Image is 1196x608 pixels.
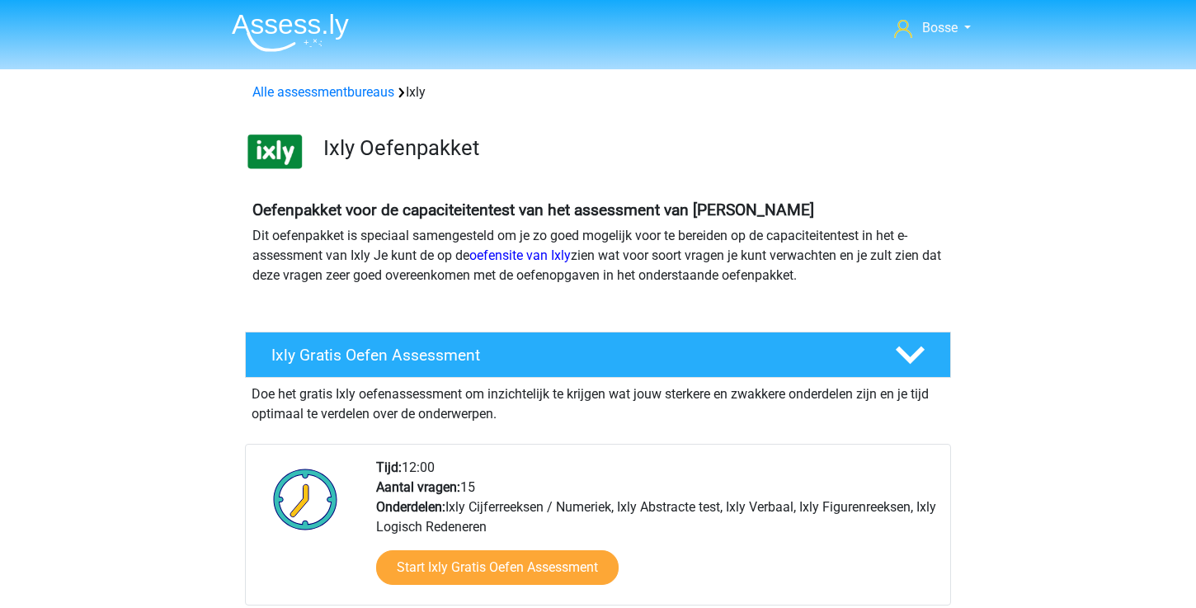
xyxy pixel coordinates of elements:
[364,458,949,605] div: 12:00 15 Ixly Cijferreeksen / Numeriek, Ixly Abstracte test, Ixly Verbaal, Ixly Figurenreeksen, I...
[264,458,347,540] img: Klok
[376,550,619,585] a: Start Ixly Gratis Oefen Assessment
[238,332,958,378] a: Ixly Gratis Oefen Assessment
[252,200,814,219] b: Oefenpakket voor de capaciteitentest van het assessment van [PERSON_NAME]
[376,499,445,515] b: Onderdelen:
[252,84,394,100] a: Alle assessmentbureaus
[376,460,402,475] b: Tijd:
[245,378,951,424] div: Doe het gratis Ixly oefenassessment om inzichtelijk te krijgen wat jouw sterkere en zwakkere onde...
[271,346,869,365] h4: Ixly Gratis Oefen Assessment
[252,226,944,285] p: Dit oefenpakket is speciaal samengesteld om je zo goed mogelijk voor te bereiden op de capaciteit...
[922,20,958,35] span: Bosse
[469,247,571,263] a: oefensite van Ixly
[232,13,349,52] img: Assessly
[376,479,460,495] b: Aantal vragen:
[246,122,304,181] img: ixly.png
[323,135,938,161] h3: Ixly Oefenpakket
[246,82,950,102] div: Ixly
[888,18,977,38] a: Bosse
